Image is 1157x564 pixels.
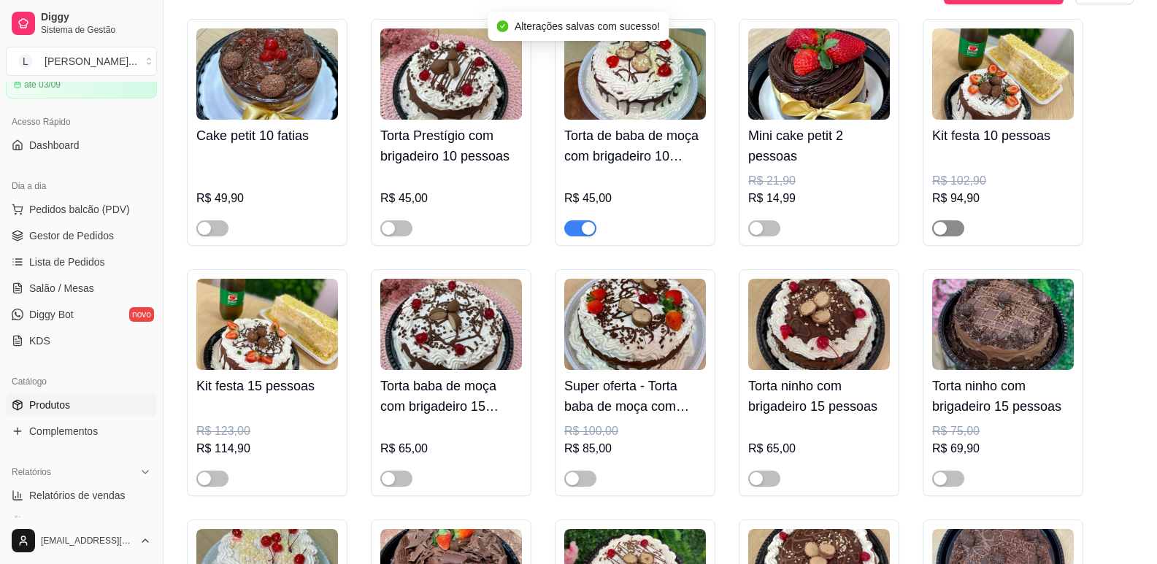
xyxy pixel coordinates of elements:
div: R$ 75,00 [932,422,1074,440]
span: Dashboard [29,138,80,152]
h4: Mini cake petit 2 pessoas [748,125,890,166]
h4: Torta baba de moça com brigadeiro 15 pessoas [380,376,522,417]
a: DiggySistema de Gestão [6,6,157,41]
div: Catálogo [6,370,157,393]
div: R$ 123,00 [196,422,338,440]
div: R$ 21,90 [748,172,890,190]
img: product-image [564,279,706,370]
div: R$ 85,00 [564,440,706,457]
img: product-image [380,279,522,370]
h4: Kit festa 15 pessoas [196,376,338,396]
img: product-image [564,28,706,120]
a: Lista de Pedidos [6,250,157,274]
div: R$ 45,00 [564,190,706,207]
div: R$ 102,90 [932,172,1074,190]
div: Dia a dia [6,174,157,198]
a: Diggy Botnovo [6,303,157,326]
div: Acesso Rápido [6,110,157,134]
span: Sistema de Gestão [41,24,151,36]
h4: Torta de baba de moça com brigadeiro 10 pessoas [564,125,706,166]
h4: Super oferta - Torta baba de moça com brigadeiro 25 pessoas [564,376,706,417]
button: Pedidos balcão (PDV) [6,198,157,221]
span: Diggy Bot [29,307,74,322]
h4: Torta Prestígio com brigadeiro 10 pessoas [380,125,522,166]
div: R$ 94,90 [932,190,1074,207]
span: Alterações salvas com sucesso! [515,20,660,32]
img: product-image [380,28,522,120]
span: L [18,54,33,69]
span: Complementos [29,424,98,439]
div: R$ 69,90 [932,440,1074,457]
span: KDS [29,333,50,348]
img: product-image [932,279,1074,370]
a: KDS [6,329,157,352]
a: Produtos [6,393,157,417]
span: check-circle [497,20,509,32]
div: R$ 114,90 [196,440,338,457]
img: product-image [196,279,338,370]
a: Gestor de Pedidos [6,224,157,247]
h4: Cake petit 10 fatias [196,125,338,146]
h4: Kit festa 10 pessoas [932,125,1074,146]
span: Gestor de Pedidos [29,228,114,243]
span: [EMAIL_ADDRESS][DOMAIN_NAME] [41,535,134,546]
span: Relatórios de vendas [29,488,126,503]
img: product-image [748,28,890,120]
div: R$ 14,99 [748,190,890,207]
div: R$ 100,00 [564,422,706,440]
div: R$ 65,00 [748,440,890,457]
span: Relatório de clientes [29,514,122,529]
span: Salão / Mesas [29,281,94,295]
span: Diggy [41,11,151,24]
button: Select a team [6,47,157,76]
a: Dashboard [6,134,157,157]
div: R$ 49,90 [196,190,338,207]
a: Relatórios de vendas [6,484,157,507]
img: product-image [748,279,890,370]
img: product-image [196,28,338,120]
span: Relatórios [12,466,51,478]
span: Lista de Pedidos [29,255,105,269]
a: Salão / Mesas [6,277,157,300]
a: Complementos [6,420,157,443]
div: R$ 45,00 [380,190,522,207]
div: [PERSON_NAME] ... [45,54,137,69]
h4: Torta ninho com brigadeiro 15 pessoas [932,376,1074,417]
img: product-image [932,28,1074,120]
span: Produtos [29,398,70,412]
button: [EMAIL_ADDRESS][DOMAIN_NAME] [6,523,157,558]
span: Pedidos balcão (PDV) [29,202,130,217]
div: R$ 65,00 [380,440,522,457]
article: até 03/09 [24,79,61,90]
a: Relatório de clientes [6,510,157,533]
h4: Torta ninho com brigadeiro 15 pessoas [748,376,890,417]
